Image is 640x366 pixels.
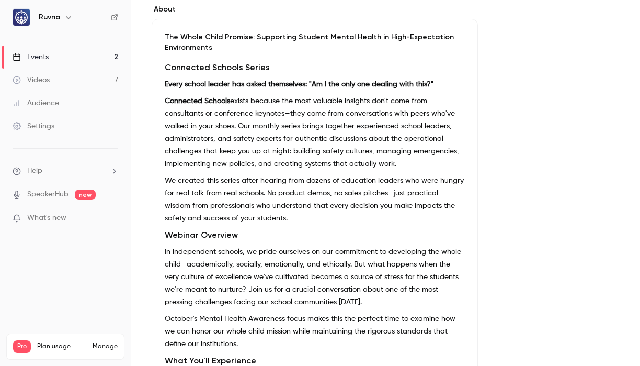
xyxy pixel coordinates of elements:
h6: Ruvna [39,12,60,23]
p: In independent schools, we pride ourselves on our commitment to developing the whole child—academ... [165,246,465,308]
strong: Every school leader has asked themselves: "Am I the only one dealing with this?" [165,81,433,88]
strong: Webinar Overview [165,230,238,240]
img: Ruvna [13,9,30,26]
iframe: Noticeable Trigger [106,214,118,223]
strong: Connected Schools [165,97,230,105]
p: October's Mental Health Awareness focus makes this the perfect time to examine how we can honor o... [165,313,465,350]
div: Videos [13,75,50,85]
span: Pro [13,340,31,353]
div: Settings [13,121,54,131]
a: SpeakerHub [27,189,68,200]
strong: What You'll Experience [165,356,256,365]
p: The Whole Child Promise: Supporting Student Mental Health in High-Expectation Environments [165,32,465,53]
li: help-dropdown-opener [13,165,118,176]
span: Help [27,165,42,176]
label: About [152,4,478,15]
div: Events [13,52,49,62]
p: exists because the most valuable insights don't come from consultants or conference keynotes—they... [165,95,465,170]
a: Manage [93,342,118,351]
span: new [75,190,96,200]
p: We created this series after hearing from dozens of education leaders who were hungry for real ta... [165,174,465,225]
span: What's new [27,213,66,224]
span: Plan usage [37,342,86,351]
strong: Connected Schools Series [165,62,270,72]
div: Audience [13,98,59,108]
